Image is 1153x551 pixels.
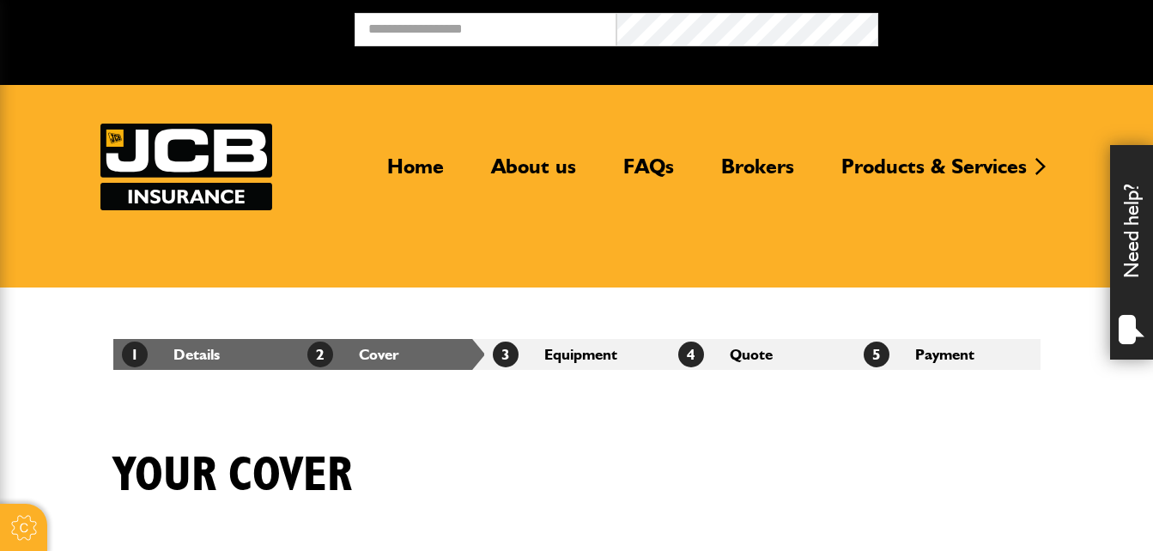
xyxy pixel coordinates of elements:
a: Brokers [708,154,807,193]
span: 5 [864,342,889,367]
li: Equipment [484,339,670,370]
img: JCB Insurance Services logo [100,124,272,210]
span: 3 [493,342,519,367]
a: Products & Services [828,154,1040,193]
span: 1 [122,342,148,367]
a: JCB Insurance Services [100,124,272,210]
li: Cover [299,339,484,370]
div: Need help? [1110,145,1153,360]
span: 4 [678,342,704,367]
span: 2 [307,342,333,367]
a: 1Details [122,345,220,363]
a: FAQs [610,154,687,193]
h1: Your cover [113,447,352,505]
li: Payment [855,339,1041,370]
a: About us [478,154,589,193]
a: Home [374,154,457,193]
li: Quote [670,339,855,370]
button: Broker Login [878,13,1140,39]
